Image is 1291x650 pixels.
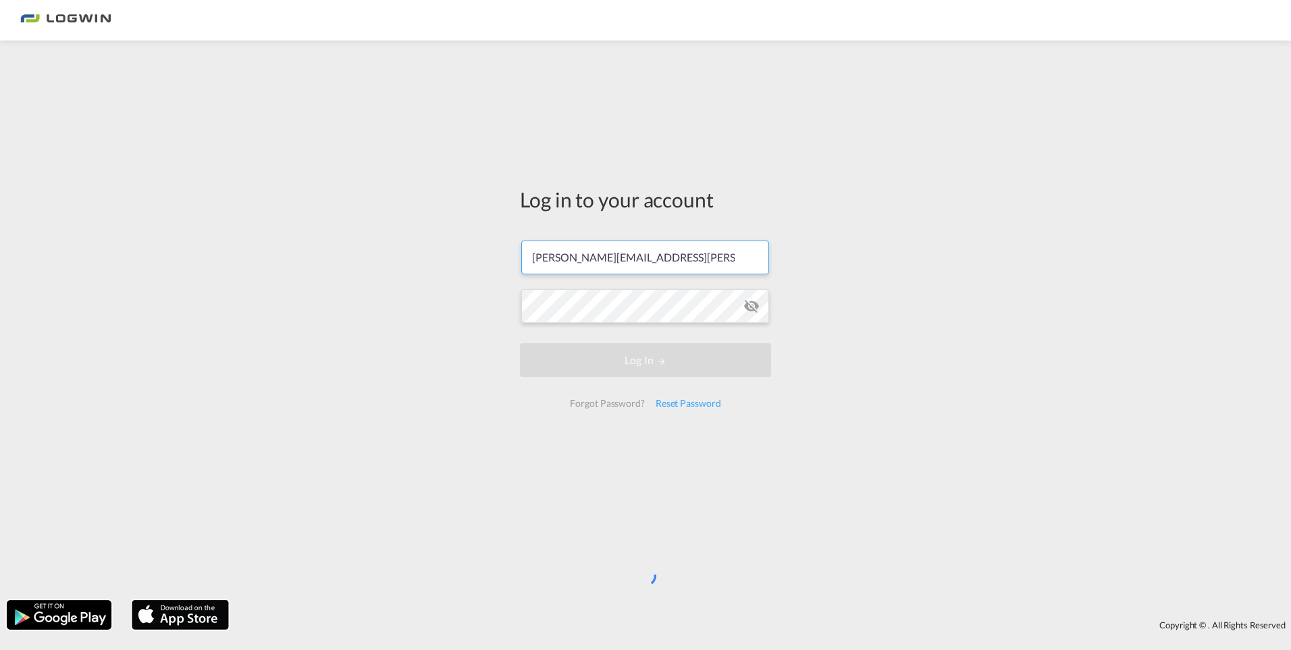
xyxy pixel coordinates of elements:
[236,614,1291,636] div: Copyright © . All Rights Reserved
[520,185,771,214] div: Log in to your account
[5,599,113,631] img: google.png
[521,241,769,274] input: Enter email/phone number
[743,298,760,314] md-icon: icon-eye-off
[20,5,111,36] img: bc73a0e0d8c111efacd525e4c8ad7d32.png
[564,391,650,416] div: Forgot Password?
[130,599,230,631] img: apple.png
[520,343,771,377] button: LOGIN
[650,391,727,416] div: Reset Password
